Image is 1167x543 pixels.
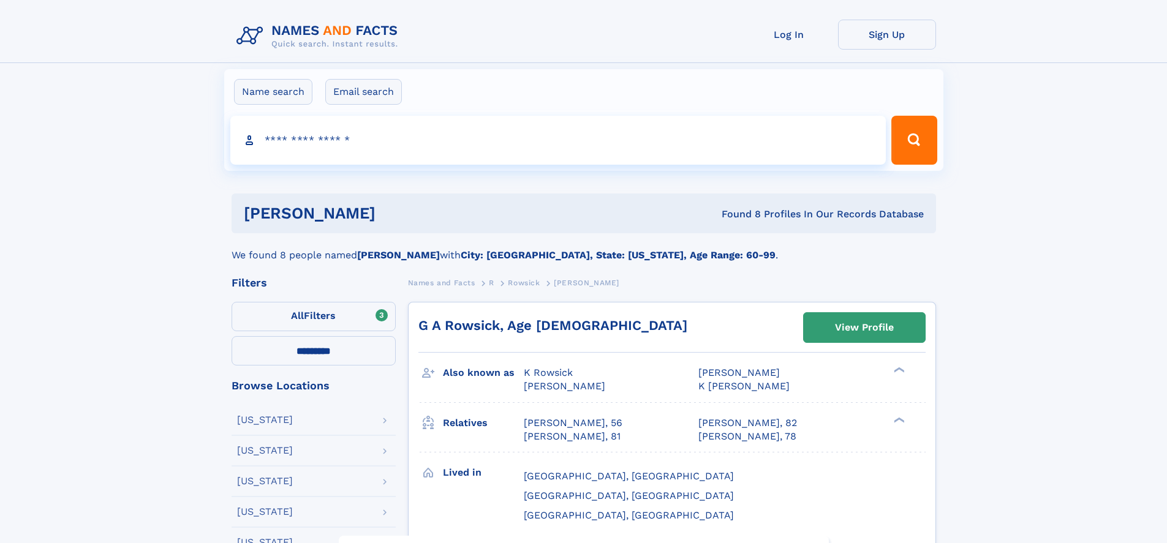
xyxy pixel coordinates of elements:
[408,275,475,290] a: Names and Facts
[891,416,905,424] div: ❯
[489,275,494,290] a: R
[524,470,734,482] span: [GEOGRAPHIC_DATA], [GEOGRAPHIC_DATA]
[230,116,886,165] input: search input
[891,116,937,165] button: Search Button
[443,462,524,483] h3: Lived in
[524,416,622,430] a: [PERSON_NAME], 56
[237,446,293,455] div: [US_STATE]
[232,380,396,391] div: Browse Locations
[237,476,293,486] div: [US_STATE]
[524,367,573,378] span: K Rowsick
[508,275,540,290] a: Rowsick
[325,79,402,105] label: Email search
[232,277,396,288] div: Filters
[234,79,312,105] label: Name search
[524,490,734,501] span: [GEOGRAPHIC_DATA], [GEOGRAPHIC_DATA]
[548,208,924,221] div: Found 8 Profiles In Our Records Database
[237,507,293,517] div: [US_STATE]
[835,313,894,342] div: View Profile
[524,509,734,521] span: [GEOGRAPHIC_DATA], [GEOGRAPHIC_DATA]
[554,279,619,287] span: [PERSON_NAME]
[291,310,304,321] span: All
[461,249,776,261] b: City: [GEOGRAPHIC_DATA], State: [US_STATE], Age Range: 60-99
[232,302,396,331] label: Filters
[489,279,494,287] span: R
[357,249,440,261] b: [PERSON_NAME]
[443,413,524,433] h3: Relatives
[698,430,796,443] a: [PERSON_NAME], 78
[804,313,925,342] a: View Profile
[891,366,905,374] div: ❯
[524,380,605,392] span: [PERSON_NAME]
[418,318,687,333] a: G A Rowsick, Age [DEMOGRAPHIC_DATA]
[698,367,780,378] span: [PERSON_NAME]
[740,20,838,50] a: Log In
[508,279,540,287] span: Rowsick
[232,233,936,263] div: We found 8 people named with .
[232,20,408,53] img: Logo Names and Facts
[237,415,293,425] div: [US_STATE]
[698,380,790,392] span: K [PERSON_NAME]
[524,430,621,443] a: [PERSON_NAME], 81
[838,20,936,50] a: Sign Up
[443,362,524,383] h3: Also known as
[698,416,797,430] a: [PERSON_NAME], 82
[244,206,549,221] h1: [PERSON_NAME]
